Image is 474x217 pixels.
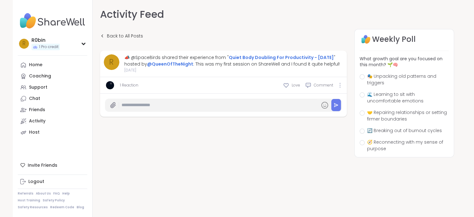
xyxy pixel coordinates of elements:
[367,139,449,152] span: 🧭 Reconnecting with my sense of purpose
[18,10,87,32] img: ShareWell Nav Logo
[106,81,114,89] img: QueenOfTheNight
[18,191,33,196] a: Referrals
[18,205,48,210] a: Safety Resources
[367,127,442,134] span: 🔄 Breaking out of burnout cycles
[100,29,143,43] a: Back to All Posts
[43,198,65,203] a: Safety Policy
[36,191,51,196] a: About Us
[18,198,40,203] a: Host Training
[29,107,45,113] div: Friends
[18,71,87,82] a: Coaching
[31,37,60,44] div: R0bin
[229,54,334,61] a: Quiet Body Doubling For Productivity - [DATE]
[18,104,87,116] a: Friends
[22,40,26,48] span: R
[292,82,300,88] span: Love
[109,57,114,68] span: R
[18,116,87,127] a: Activity
[360,56,449,68] h3: What growth goal are you focused on this month? 🌱🧠
[53,191,60,196] a: FAQ
[62,191,70,196] a: Help
[29,129,40,136] div: Host
[18,176,87,187] a: Logout
[147,61,193,67] a: @QueenOfTheNight
[29,62,42,68] div: Home
[39,44,59,50] span: 1 Pro credit
[360,33,372,46] img: Well Logo
[120,82,138,88] a: 1 Reaction
[77,205,84,210] a: Blog
[124,67,343,73] span: [DATE]
[18,160,87,171] div: Invite Friends
[29,84,47,91] div: Support
[367,91,449,104] span: 🌊 Learning to sit with uncomfortable emotions
[107,33,143,39] span: Back to All Posts
[104,54,119,70] a: R
[367,73,449,86] span: 🎭 Unpacking old patterns and triggers
[28,179,44,185] div: Logout
[100,7,164,22] h3: Activity Feed
[18,127,87,138] a: Host
[29,73,51,79] div: Coaching
[314,82,333,88] span: Comment
[124,54,343,67] div: 📣 @SpaceBirds shared their experience from " " hosted by : This was my first session on ShareWell...
[29,96,40,102] div: Chat
[18,93,87,104] a: Chat
[29,118,45,124] div: Activity
[372,34,416,45] h4: Weekly Poll
[50,205,74,210] a: Redeem Code
[367,109,449,122] span: 🤝 Repairing relationships or setting firmer boundaries
[18,59,87,71] a: Home
[18,82,87,93] a: Support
